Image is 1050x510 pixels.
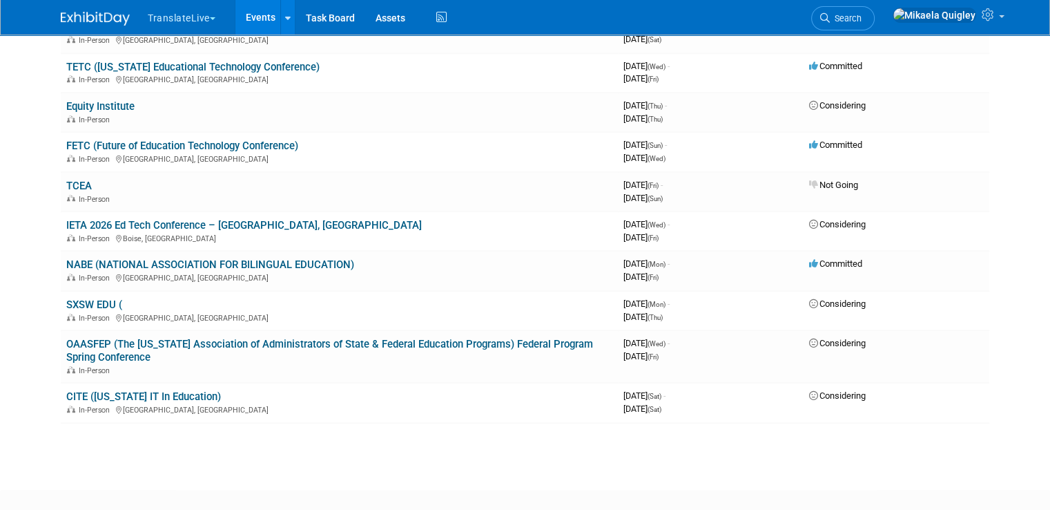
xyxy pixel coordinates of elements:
[623,113,663,124] span: [DATE]
[66,180,92,192] a: TCEA
[66,140,298,152] a: FETC (Future of Education Technology Conference)
[79,36,114,45] span: In-Person
[623,34,661,44] span: [DATE]
[623,258,670,269] span: [DATE]
[623,73,659,84] span: [DATE]
[623,100,667,111] span: [DATE]
[668,338,670,348] span: -
[811,6,875,30] a: Search
[668,61,670,71] span: -
[648,182,659,189] span: (Fri)
[623,272,659,282] span: [DATE]
[668,258,670,269] span: -
[648,36,661,44] span: (Sat)
[648,301,665,308] span: (Mon)
[809,390,866,401] span: Considering
[648,234,659,242] span: (Fri)
[648,115,663,123] span: (Thu)
[79,274,114,283] span: In-Person
[809,338,866,348] span: Considering
[809,299,866,309] span: Considering
[623,351,659,361] span: [DATE]
[79,366,114,375] span: In-Person
[648,63,665,70] span: (Wed)
[665,140,667,150] span: -
[648,142,663,149] span: (Sun)
[66,390,221,403] a: CITE ([US_STATE] IT In Education)
[67,234,75,241] img: In-Person Event
[648,314,663,321] span: (Thu)
[79,314,114,323] span: In-Person
[79,115,114,124] span: In-Person
[66,232,612,243] div: Boise, [GEOGRAPHIC_DATA]
[66,272,612,283] div: [GEOGRAPHIC_DATA], [GEOGRAPHIC_DATA]
[79,75,114,84] span: In-Person
[809,219,866,229] span: Considering
[623,153,665,163] span: [DATE]
[648,261,665,268] span: (Mon)
[67,314,75,321] img: In-Person Event
[67,366,75,373] img: In-Person Event
[648,195,663,202] span: (Sun)
[623,404,661,414] span: [DATE]
[668,299,670,309] span: -
[623,390,665,401] span: [DATE]
[668,219,670,229] span: -
[67,274,75,281] img: In-Person Event
[79,406,114,415] span: In-Person
[623,219,670,229] span: [DATE]
[648,75,659,83] span: (Fri)
[66,100,135,113] a: Equity Institute
[66,73,612,84] div: [GEOGRAPHIC_DATA], [GEOGRAPHIC_DATA]
[809,140,862,150] span: Committed
[67,75,75,82] img: In-Person Event
[623,312,663,322] span: [DATE]
[66,312,612,323] div: [GEOGRAPHIC_DATA], [GEOGRAPHIC_DATA]
[648,340,665,348] span: (Wed)
[67,155,75,162] img: In-Person Event
[623,299,670,309] span: [DATE]
[623,338,670,348] span: [DATE]
[66,258,354,271] a: NABE (NATIONAL ASSOCIATION FOR BILINGUAL EDUCATION)
[663,390,665,401] span: -
[623,232,659,243] span: [DATE]
[648,406,661,413] span: (Sat)
[67,406,75,413] img: In-Person Event
[67,36,75,43] img: In-Person Event
[648,221,665,229] span: (Wed)
[648,393,661,400] span: (Sat)
[79,195,114,204] span: In-Person
[809,61,862,71] span: Committed
[623,180,663,190] span: [DATE]
[61,12,130,26] img: ExhibitDay
[79,155,114,164] span: In-Person
[66,61,320,73] a: TETC ([US_STATE] Educational Technology Conference)
[623,193,663,203] span: [DATE]
[809,100,866,111] span: Considering
[66,34,612,45] div: [GEOGRAPHIC_DATA], [GEOGRAPHIC_DATA]
[67,195,75,202] img: In-Person Event
[661,180,663,190] span: -
[623,140,667,150] span: [DATE]
[665,100,667,111] span: -
[623,61,670,71] span: [DATE]
[66,338,593,363] a: OAASFEP (The [US_STATE] Association of Administrators of State & Federal Education Programs) Fede...
[66,153,612,164] div: [GEOGRAPHIC_DATA], [GEOGRAPHIC_DATA]
[67,115,75,122] img: In-Person Event
[830,13,862,23] span: Search
[648,102,663,110] span: (Thu)
[79,234,114,243] span: In-Person
[809,180,858,190] span: Not Going
[648,274,659,281] span: (Fri)
[66,299,122,311] a: SXSW EDU (
[648,353,659,361] span: (Fri)
[648,155,665,162] span: (Wed)
[66,404,612,415] div: [GEOGRAPHIC_DATA], [GEOGRAPHIC_DATA]
[893,8,976,23] img: Mikaela Quigley
[809,258,862,269] span: Committed
[66,219,422,232] a: IETA 2026 Ed Tech Conference – [GEOGRAPHIC_DATA], [GEOGRAPHIC_DATA]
